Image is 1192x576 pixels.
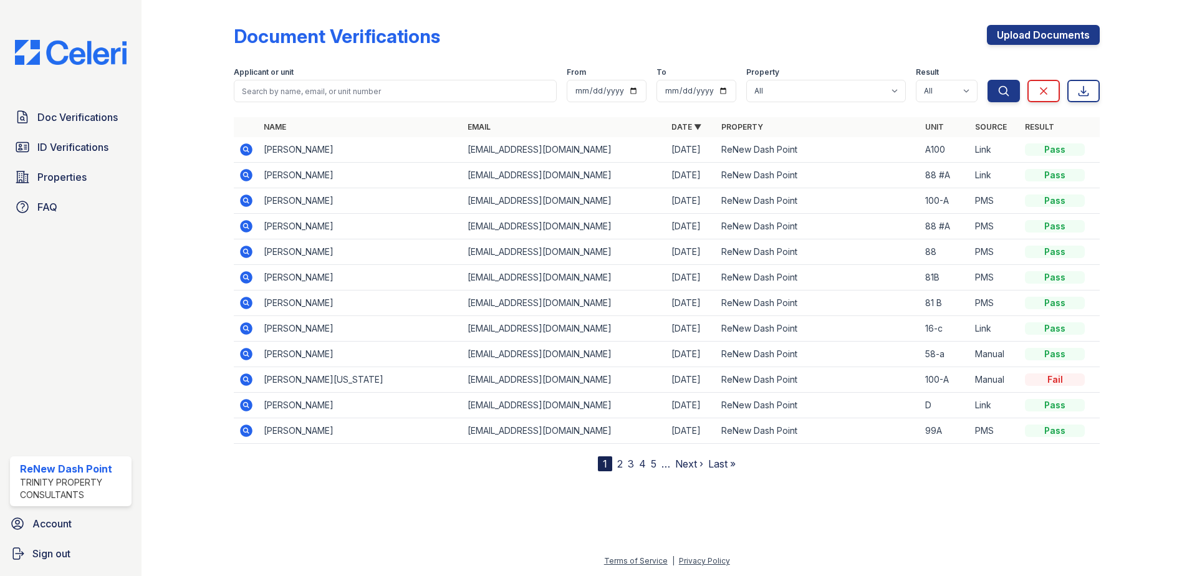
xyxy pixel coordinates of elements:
[1025,246,1085,258] div: Pass
[259,239,463,265] td: [PERSON_NAME]
[970,137,1020,163] td: Link
[20,476,127,501] div: Trinity Property Consultants
[1025,399,1085,411] div: Pass
[666,163,716,188] td: [DATE]
[1025,297,1085,309] div: Pass
[666,367,716,393] td: [DATE]
[716,418,920,444] td: ReNew Dash Point
[666,393,716,418] td: [DATE]
[661,456,670,471] span: …
[970,239,1020,265] td: PMS
[666,265,716,290] td: [DATE]
[259,367,463,393] td: [PERSON_NAME][US_STATE]
[1025,143,1085,156] div: Pass
[1025,220,1085,233] div: Pass
[970,393,1020,418] td: Link
[920,188,970,214] td: 100-A
[463,239,666,265] td: [EMAIL_ADDRESS][DOMAIN_NAME]
[20,461,127,476] div: ReNew Dash Point
[920,290,970,316] td: 81 B
[716,265,920,290] td: ReNew Dash Point
[5,40,137,65] img: CE_Logo_Blue-a8612792a0a2168367f1c8372b55b34899dd931a85d93a1a3d3e32e68fde9ad4.png
[10,194,132,219] a: FAQ
[1025,373,1085,386] div: Fail
[920,393,970,418] td: D
[463,265,666,290] td: [EMAIL_ADDRESS][DOMAIN_NAME]
[675,458,703,470] a: Next ›
[234,80,557,102] input: Search by name, email, or unit number
[259,290,463,316] td: [PERSON_NAME]
[920,418,970,444] td: 99A
[567,67,586,77] label: From
[10,105,132,130] a: Doc Verifications
[716,239,920,265] td: ReNew Dash Point
[10,165,132,190] a: Properties
[259,188,463,214] td: [PERSON_NAME]
[463,316,666,342] td: [EMAIL_ADDRESS][DOMAIN_NAME]
[970,418,1020,444] td: PMS
[708,458,736,470] a: Last »
[259,342,463,367] td: [PERSON_NAME]
[671,122,701,132] a: Date ▼
[598,456,612,471] div: 1
[716,137,920,163] td: ReNew Dash Point
[463,137,666,163] td: [EMAIL_ADDRESS][DOMAIN_NAME]
[639,458,646,470] a: 4
[970,290,1020,316] td: PMS
[656,67,666,77] label: To
[37,170,87,185] span: Properties
[32,516,72,531] span: Account
[604,556,668,565] a: Terms of Service
[259,393,463,418] td: [PERSON_NAME]
[716,316,920,342] td: ReNew Dash Point
[920,367,970,393] td: 100-A
[970,188,1020,214] td: PMS
[259,214,463,239] td: [PERSON_NAME]
[468,122,491,132] a: Email
[721,122,763,132] a: Property
[920,316,970,342] td: 16-c
[666,342,716,367] td: [DATE]
[1025,169,1085,181] div: Pass
[920,214,970,239] td: 88 #A
[666,239,716,265] td: [DATE]
[37,199,57,214] span: FAQ
[463,393,666,418] td: [EMAIL_ADDRESS][DOMAIN_NAME]
[628,458,634,470] a: 3
[617,458,623,470] a: 2
[37,140,108,155] span: ID Verifications
[463,367,666,393] td: [EMAIL_ADDRESS][DOMAIN_NAME]
[920,163,970,188] td: 88 #A
[916,67,939,77] label: Result
[666,214,716,239] td: [DATE]
[32,546,70,561] span: Sign out
[463,188,666,214] td: [EMAIL_ADDRESS][DOMAIN_NAME]
[679,556,730,565] a: Privacy Policy
[716,290,920,316] td: ReNew Dash Point
[37,110,118,125] span: Doc Verifications
[234,25,440,47] div: Document Verifications
[463,163,666,188] td: [EMAIL_ADDRESS][DOMAIN_NAME]
[1025,271,1085,284] div: Pass
[716,367,920,393] td: ReNew Dash Point
[264,122,286,132] a: Name
[716,163,920,188] td: ReNew Dash Point
[1025,425,1085,437] div: Pass
[716,393,920,418] td: ReNew Dash Point
[1025,122,1054,132] a: Result
[920,137,970,163] td: A100
[716,342,920,367] td: ReNew Dash Point
[259,163,463,188] td: [PERSON_NAME]
[666,418,716,444] td: [DATE]
[746,67,779,77] label: Property
[666,188,716,214] td: [DATE]
[5,541,137,566] a: Sign out
[970,316,1020,342] td: Link
[925,122,944,132] a: Unit
[716,214,920,239] td: ReNew Dash Point
[10,135,132,160] a: ID Verifications
[920,239,970,265] td: 88
[666,137,716,163] td: [DATE]
[920,342,970,367] td: 58-a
